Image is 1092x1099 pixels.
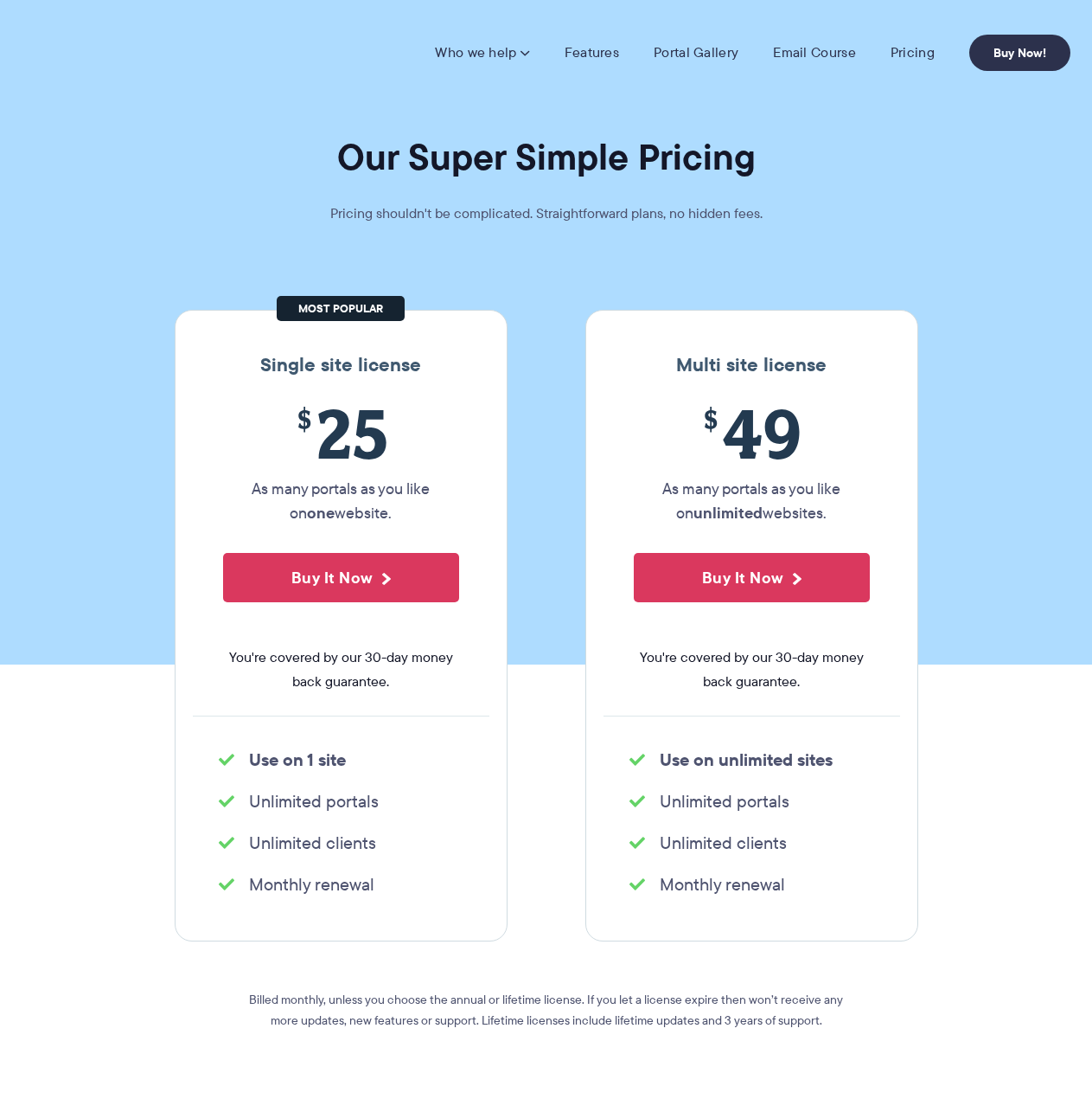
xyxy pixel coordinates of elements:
span: 49 [634,394,870,472]
strong: one [307,501,335,524]
strong: Use on unlimited sites [660,747,833,773]
li: Monthly renewal [629,872,874,897]
strong: unlimited [693,501,763,524]
span: You're covered by our 30-day money back guarantee. [634,646,870,694]
h3: Single site license [193,354,489,376]
a: Buy Now! [969,35,1070,71]
a: Portal Gallery [654,44,738,61]
a: Who we help [435,44,529,61]
button: Buy It Now [634,553,870,602]
li: Unlimited clients [629,831,874,855]
a: Features [565,44,619,61]
li: Unlimited clients [219,831,463,855]
li: Unlimited portals [219,789,463,813]
span: 25 [223,394,459,472]
li: Unlimited portals [629,789,874,813]
a: Pricing [891,44,935,61]
li: Monthly renewal [219,872,463,897]
p: As many portals as you like on websites. [634,477,870,525]
button: Buy It Now [223,553,459,602]
a: Email Course [773,44,856,61]
p: Pricing shouldn't be complicated. Straightforward plans, no hidden fees. [287,202,806,226]
span: You're covered by our 30-day money back guarantee. [223,646,459,694]
p: Billed monthly, unless you choose the annual or lifetime license. If you let a license expire the... [235,989,858,1031]
p: As many portals as you like on website. [223,477,459,525]
strong: Use on 1 site [249,747,346,773]
h3: Multi site license [603,354,900,376]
